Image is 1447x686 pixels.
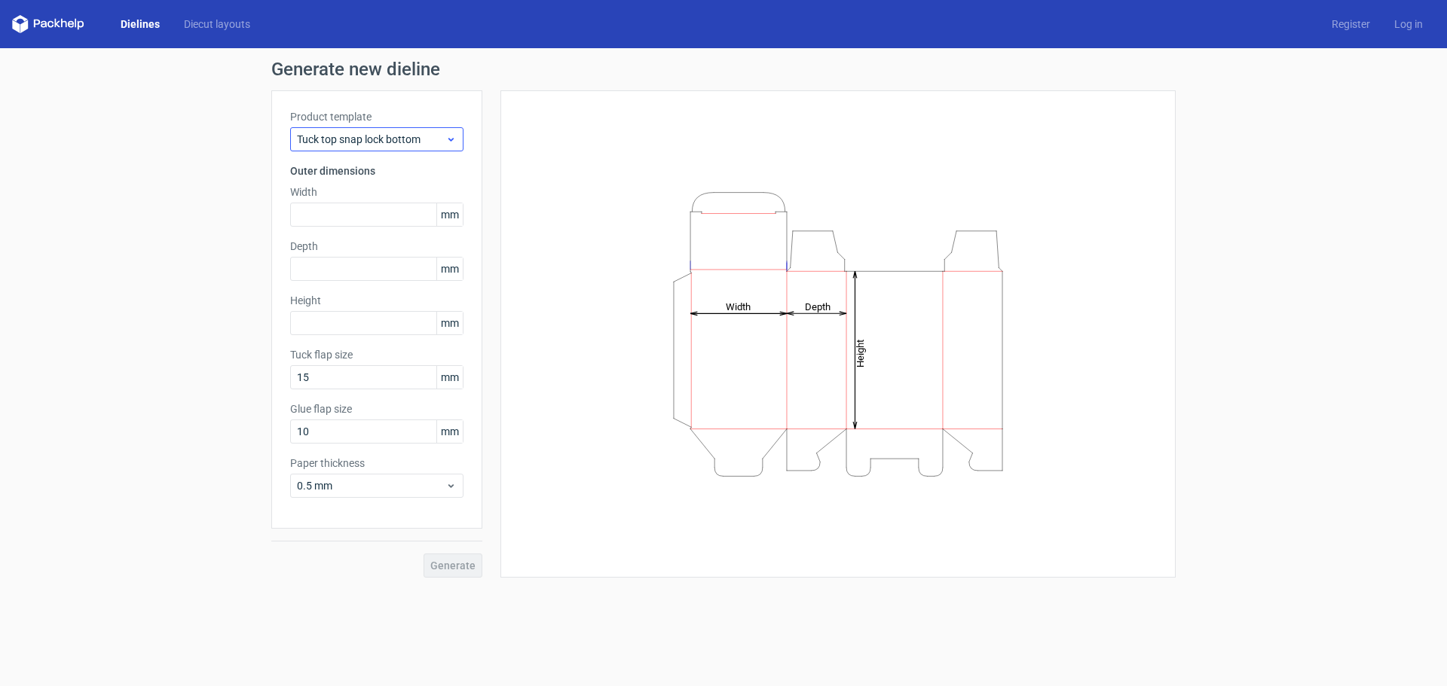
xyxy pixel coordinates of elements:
span: mm [436,203,463,226]
label: Paper thickness [290,456,463,471]
tspan: Height [855,339,866,367]
span: mm [436,258,463,280]
h3: Outer dimensions [290,163,463,178]
label: Width [290,184,463,200]
a: Dielines [109,17,172,32]
span: mm [436,312,463,334]
a: Register [1320,17,1382,32]
label: Tuck flap size [290,347,463,362]
label: Product template [290,109,463,124]
h1: Generate new dieline [271,60,1176,78]
span: Tuck top snap lock bottom [297,132,445,147]
a: Diecut layouts [172,17,262,32]
span: mm [436,366,463,389]
label: Depth [290,239,463,254]
tspan: Width [726,300,751,312]
label: Glue flap size [290,401,463,416]
tspan: Depth [805,300,831,312]
a: Log in [1382,17,1435,32]
span: 0.5 mm [297,478,445,493]
label: Height [290,293,463,308]
span: mm [436,420,463,443]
